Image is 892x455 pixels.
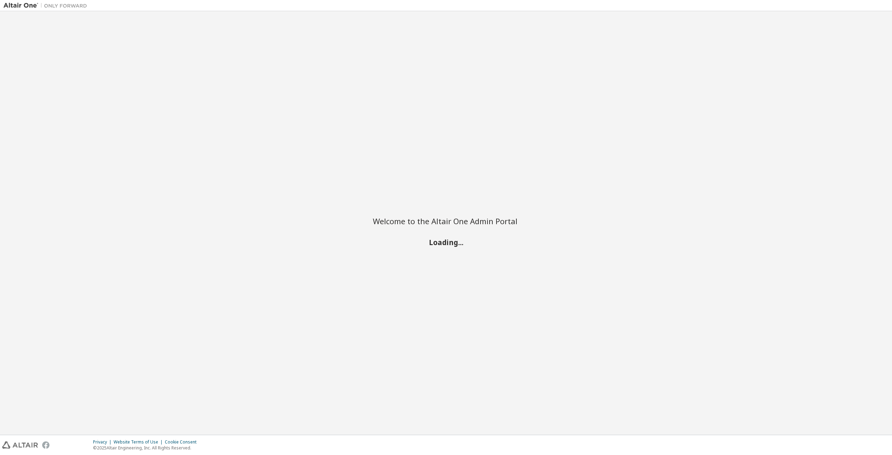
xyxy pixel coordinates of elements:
[93,439,114,445] div: Privacy
[2,441,38,449] img: altair_logo.svg
[93,445,201,451] p: © 2025 Altair Engineering, Inc. All Rights Reserved.
[3,2,91,9] img: Altair One
[114,439,165,445] div: Website Terms of Use
[373,216,519,226] h2: Welcome to the Altair One Admin Portal
[42,441,49,449] img: facebook.svg
[373,237,519,247] h2: Loading...
[165,439,201,445] div: Cookie Consent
